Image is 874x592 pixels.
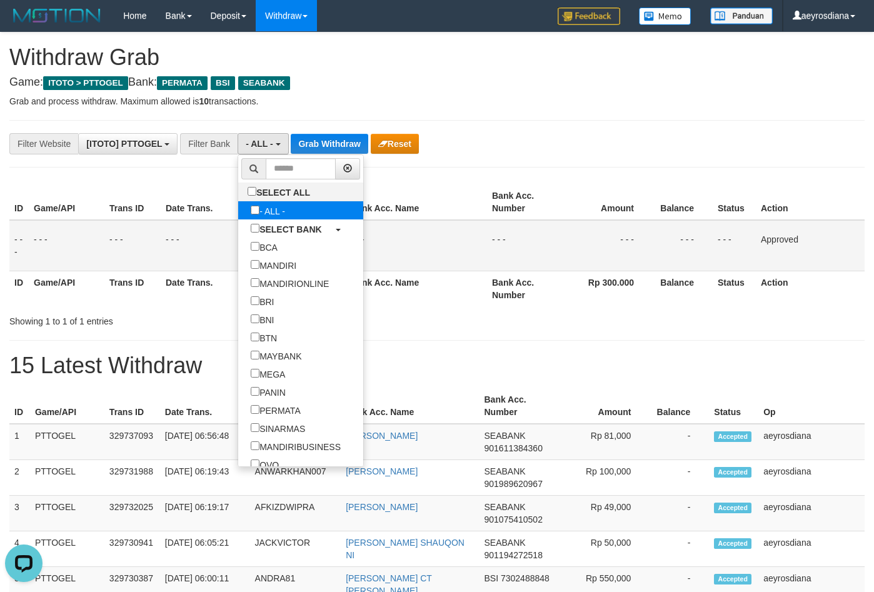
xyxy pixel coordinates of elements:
[9,271,29,306] th: ID
[104,388,160,424] th: Trans ID
[30,531,104,567] td: PTTOGEL
[653,220,713,271] td: - - -
[259,224,322,234] b: SELECT BANK
[714,538,751,549] span: Accepted
[484,502,525,512] span: SEABANK
[650,388,709,424] th: Balance
[650,496,709,531] td: -
[251,441,259,450] input: MANDIRIBUSINESS
[484,538,525,548] span: SEABANK
[161,184,253,220] th: Date Trans.
[30,496,104,531] td: PTTOGEL
[487,184,563,220] th: Bank Acc. Number
[238,256,309,274] label: MANDIRI
[484,550,542,560] span: Copy 901194272518 to clipboard
[484,466,525,476] span: SEABANK
[238,76,290,90] span: SEABANK
[30,424,104,460] td: PTTOGEL
[251,224,259,233] input: SELECT BANK
[251,459,259,468] input: OVO
[238,310,286,328] label: BNI
[238,364,298,383] label: MEGA
[5,5,43,43] button: Open LiveChat chat widget
[160,531,250,567] td: [DATE] 06:05:21
[346,431,418,441] a: [PERSON_NAME]
[484,431,525,441] span: SEABANK
[86,139,162,149] span: [ITOTO] PTTOGEL
[238,238,290,256] label: BCA
[104,220,161,271] td: - - -
[639,8,691,25] img: Button%20Memo.svg
[250,531,341,567] td: JACKVICTOR
[561,424,650,460] td: Rp 81,000
[710,8,773,24] img: panduan.png
[238,292,286,310] label: BRI
[9,95,865,108] p: Grab and process withdraw. Maximum allowed is transactions.
[346,271,487,306] th: Bank Acc. Name
[756,184,865,220] th: Action
[563,184,653,220] th: Amount
[238,455,291,473] label: OVO
[160,388,250,424] th: Date Trans.
[9,45,865,70] h1: Withdraw Grab
[251,296,259,305] input: BRI
[29,184,104,220] th: Game/API
[161,220,253,271] td: - - -
[251,314,259,323] input: BNI
[487,220,563,271] td: - - -
[104,531,160,567] td: 329730941
[371,134,419,154] button: Reset
[484,573,498,583] span: BSI
[758,496,865,531] td: aeyrosdiana
[161,271,253,306] th: Date Trans.
[558,8,620,25] img: Feedback.jpg
[650,424,709,460] td: -
[484,514,542,524] span: Copy 901075410502 to clipboard
[238,201,298,219] label: - ALL -
[484,443,542,453] span: Copy 901611384360 to clipboard
[561,460,650,496] td: Rp 100,000
[756,220,865,271] td: Approved
[251,278,259,287] input: MANDIRIONLINE
[238,437,353,455] label: MANDIRIBUSINESS
[250,496,341,531] td: AFKIZDWIPRA
[78,133,178,154] button: [ITOTO] PTTOGEL
[346,502,418,512] a: [PERSON_NAME]
[561,531,650,567] td: Rp 50,000
[238,346,314,364] label: MAYBANK
[251,260,259,269] input: MANDIRI
[9,76,865,89] h4: Game: Bank:
[43,76,128,90] span: ITOTO > PTTOGEL
[9,6,104,25] img: MOTION_logo.png
[714,431,751,442] span: Accepted
[346,184,487,220] th: Bank Acc. Name
[9,133,78,154] div: Filter Website
[238,274,341,292] label: MANDIRIONLINE
[157,76,208,90] span: PERMATA
[104,496,160,531] td: 329732025
[30,388,104,424] th: Game/API
[484,479,542,489] span: Copy 901989620967 to clipboard
[650,460,709,496] td: -
[709,388,758,424] th: Status
[501,573,550,583] span: Copy 7302488848 to clipboard
[29,220,104,271] td: - - -
[714,467,751,478] span: Accepted
[248,187,256,196] input: SELECT ALL
[653,184,713,220] th: Balance
[251,351,259,359] input: MAYBANK
[238,219,363,238] a: SELECT BANK
[251,333,259,341] input: BTN
[238,419,318,437] label: SINARMAS
[714,574,751,584] span: Accepted
[211,76,235,90] span: BSI
[104,271,161,306] th: Trans ID
[246,139,273,149] span: - ALL -
[561,496,650,531] td: Rp 49,000
[104,184,161,220] th: Trans ID
[9,220,29,271] td: - - -
[346,220,487,271] td: - - -
[238,183,323,201] label: SELECT ALL
[9,531,30,567] td: 4
[160,496,250,531] td: [DATE] 06:19:17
